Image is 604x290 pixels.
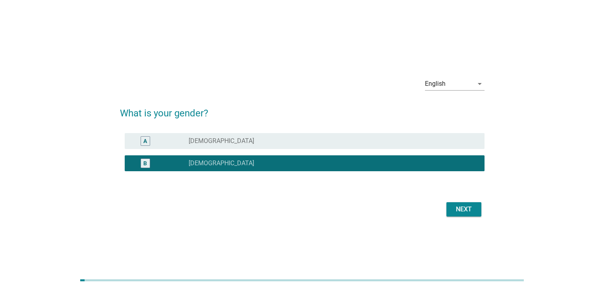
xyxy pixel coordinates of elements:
div: A [143,137,147,145]
div: B [143,159,147,168]
button: Next [446,202,481,217]
i: arrow_drop_down [475,79,484,89]
div: English [425,80,446,87]
div: Next [453,205,475,214]
h2: What is your gender? [120,98,484,120]
label: [DEMOGRAPHIC_DATA] [189,137,254,145]
label: [DEMOGRAPHIC_DATA] [189,159,254,167]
